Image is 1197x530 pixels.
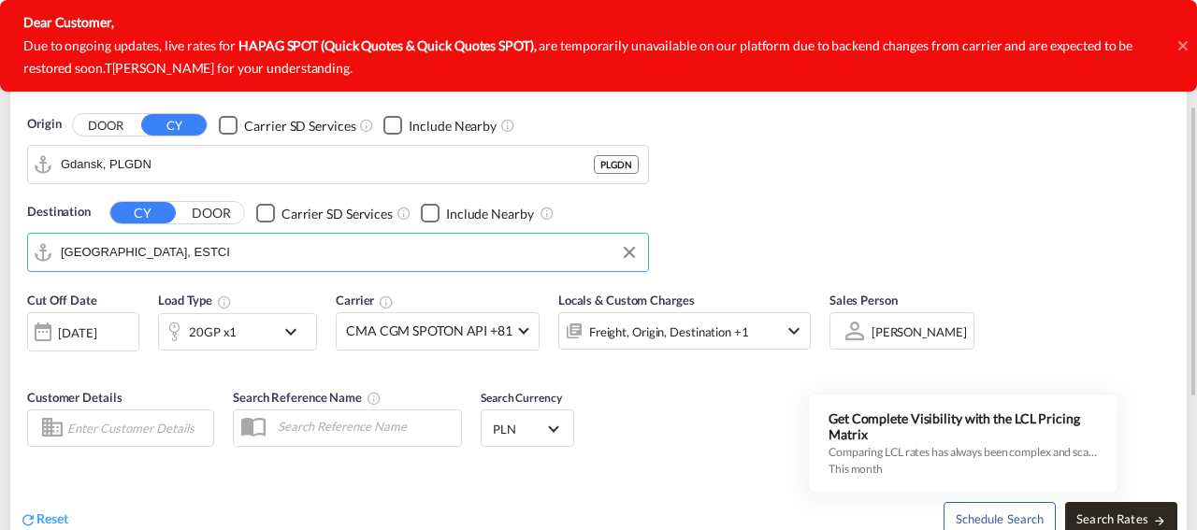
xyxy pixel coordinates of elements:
[540,206,555,221] md-icon: Unchecked: Ignores neighbouring ports when fetching rates.Checked : Includes neighbouring ports w...
[280,321,311,343] md-icon: icon-chevron-down
[20,509,68,530] div: icon-refreshReset
[493,421,545,437] span: PLN
[783,320,805,342] md-icon: icon-chevron-down
[61,238,639,266] input: Search by Port
[446,205,534,223] div: Include Nearby
[233,390,382,405] span: Search Reference Name
[1153,514,1166,527] md-icon: icon-arrow-right
[281,205,393,223] div: Carrier SD Services
[67,414,208,442] input: Enter Customer Details
[1076,511,1166,526] span: Search Rates
[20,511,36,528] md-icon: icon-refresh
[179,202,244,223] button: DOOR
[27,312,139,351] div: [DATE]
[61,150,594,179] input: Search by Port
[336,293,394,308] span: Carrier
[397,206,411,221] md-icon: Unchecked: Search for CY (Container Yard) services for all selected carriers.Checked : Search for...
[346,322,512,340] span: CMA CGM SPOTON API +81
[110,202,176,223] button: CY
[481,391,562,405] span: Search Currency
[500,118,515,133] md-icon: Unchecked: Ignores neighbouring ports when fetching rates.Checked : Includes neighbouring ports w...
[491,415,564,442] md-select: Select Currency: zł PLNPoland Zloty
[27,203,91,222] span: Destination
[73,114,138,136] button: DOOR
[872,324,967,339] div: [PERSON_NAME]
[27,293,97,308] span: Cut Off Date
[27,350,41,375] md-datepicker: Select
[383,115,497,135] md-checkbox: Checkbox No Ink
[367,391,382,406] md-icon: Your search will be saved by the below given name
[829,293,898,308] span: Sales Person
[58,324,96,341] div: [DATE]
[359,118,374,133] md-icon: Unchecked: Search for CY (Container Yard) services for all selected carriers.Checked : Search for...
[558,293,695,308] span: Locals & Custom Charges
[28,234,648,271] md-input-container: Tenerife, ESTCI
[558,312,811,350] div: Freight Origin Destination Factory Stuffingicon-chevron-down
[589,319,749,345] div: Freight Origin Destination Factory Stuffing
[409,117,497,136] div: Include Nearby
[36,510,68,526] span: Reset
[219,115,355,135] md-checkbox: Checkbox No Ink
[268,412,461,440] input: Search Reference Name
[158,293,232,308] span: Load Type
[28,146,648,183] md-input-container: Gdansk, PLGDN
[141,114,207,136] button: CY
[615,238,643,266] button: Clear Input
[27,390,122,405] span: Customer Details
[189,319,237,345] div: 20GP x1
[594,155,639,174] div: PLGDN
[217,294,232,309] md-icon: icon-information-outline
[421,203,534,222] md-checkbox: Checkbox No Ink
[870,318,969,345] md-select: Sales Person: MARCIN STOPA
[256,203,393,222] md-checkbox: Checkbox No Ink
[244,117,355,136] div: Carrier SD Services
[158,313,317,351] div: 20GP x1icon-chevron-down
[27,115,61,134] span: Origin
[379,294,394,309] md-icon: The selected Trucker/Carrierwill be displayed in the rate results If the rates are from another f...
